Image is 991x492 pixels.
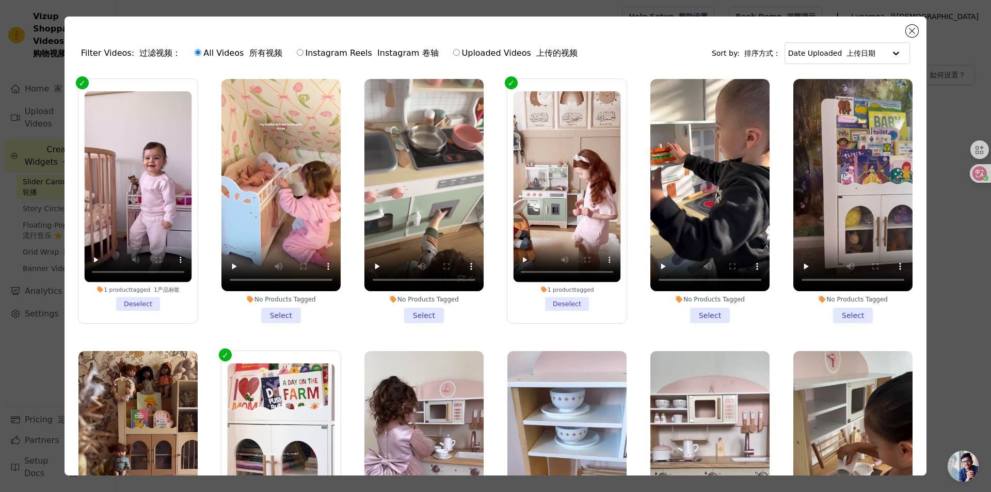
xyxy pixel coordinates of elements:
div: No Products Tagged [650,295,770,304]
font: 上传的视频 [536,48,578,58]
div: No Products Tagged [221,295,341,304]
label: All Videos [194,46,282,60]
div: Sort by: [712,42,910,64]
div: Filter Videos: [81,41,583,65]
div: Open chat [948,451,979,482]
font: 1产品标签 [154,286,180,293]
button: Close modal [906,25,918,37]
font: 所有视频 [249,48,282,58]
font: 过滤视频： [139,48,181,58]
font: 排序方式： [744,49,780,57]
label: Uploaded Videos [453,46,578,60]
div: 1 product tagged [514,286,621,293]
label: Instagram Reels [296,46,439,60]
div: No Products Tagged [793,295,913,304]
font: Instagram 卷轴 [377,48,438,58]
div: No Products Tagged [364,295,484,304]
div: 1 product tagged [84,286,191,293]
